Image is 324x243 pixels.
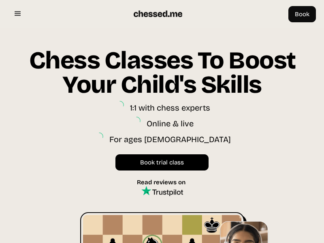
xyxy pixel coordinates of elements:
div: 1:1 with chess experts [130,99,210,115]
div: Online & live [147,115,194,130]
a: Book [288,6,316,22]
div: For ages [DEMOGRAPHIC_DATA] [109,130,231,146]
a: Book trial class [115,154,209,171]
div: menu [8,4,28,23]
h1: Chess Classes To Boost Your Child's Skills [28,48,296,99]
div: Read reviews on [137,179,188,186]
a: Read reviews on [137,179,188,196]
